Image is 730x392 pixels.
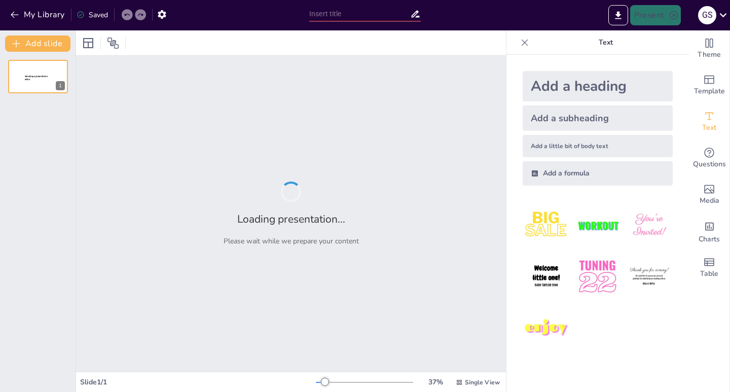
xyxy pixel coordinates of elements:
div: Layout [80,35,96,51]
span: Template [694,86,725,97]
span: Single View [465,378,500,386]
span: Charts [699,234,720,245]
div: 1 [56,81,65,90]
h2: Loading presentation... [237,212,345,226]
div: 37 % [423,377,448,387]
span: Theme [698,49,721,60]
span: Media [700,195,719,206]
div: Change the overall theme [689,30,729,67]
button: Present [630,5,681,25]
button: Export to PowerPoint [608,5,628,25]
div: Add charts and graphs [689,213,729,250]
img: 6.jpeg [626,253,673,300]
span: Sendsteps presentation editor [25,75,48,81]
div: g s [698,6,716,24]
div: Add a table [689,250,729,286]
div: Add a formula [523,161,673,186]
div: Add a heading [523,71,673,101]
div: 1 [8,60,68,93]
p: Text [533,30,679,55]
button: Add slide [5,35,70,52]
div: Get real-time input from your audience [689,140,729,176]
img: 3.jpeg [626,202,673,249]
div: Saved [77,10,108,20]
img: 1.jpeg [523,202,570,249]
div: Add text boxes [689,103,729,140]
button: My Library [8,7,69,23]
span: Questions [693,159,726,170]
span: Text [702,122,716,133]
button: g s [698,5,716,25]
div: Add a subheading [523,105,673,131]
div: Add ready made slides [689,67,729,103]
img: 7.jpeg [523,305,570,352]
p: Please wait while we prepare your content [224,236,359,246]
div: Add a little bit of body text [523,135,673,157]
img: 5.jpeg [574,253,621,300]
div: Add images, graphics, shapes or video [689,176,729,213]
div: Slide 1 / 1 [80,377,316,387]
input: Insert title [309,7,410,21]
span: Position [107,37,119,49]
img: 2.jpeg [574,202,621,249]
img: 4.jpeg [523,253,570,300]
span: Table [700,268,718,279]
